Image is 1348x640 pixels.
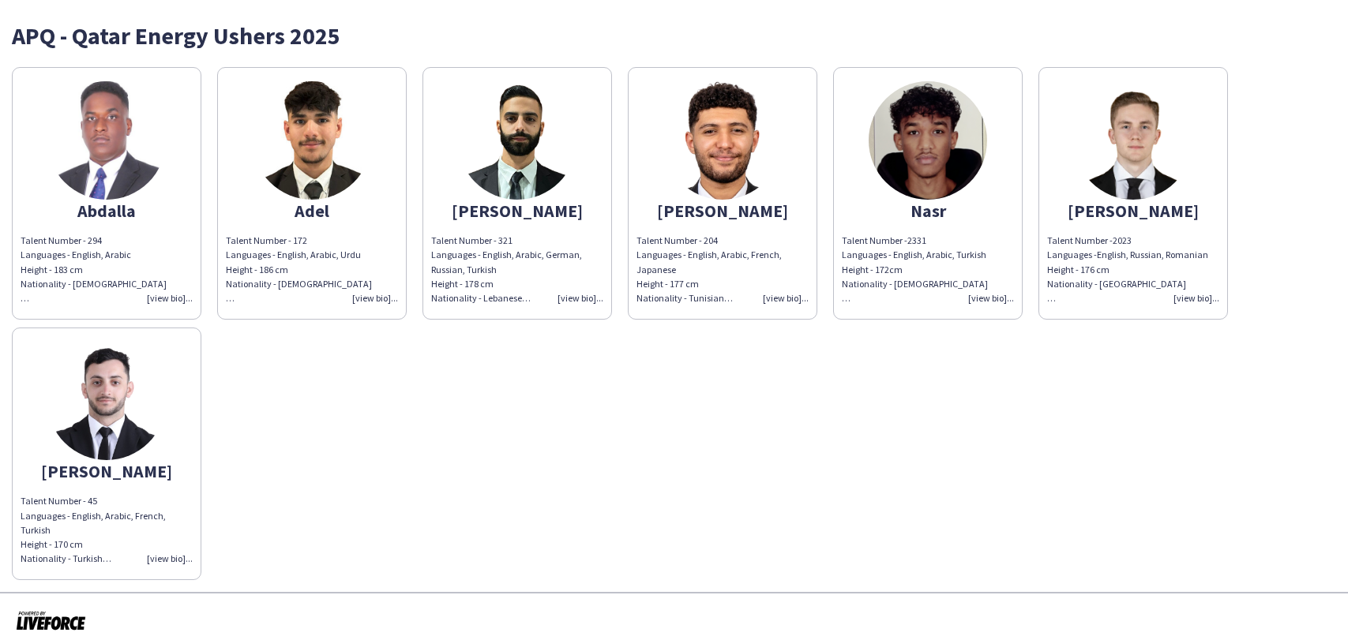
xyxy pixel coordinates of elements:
[226,278,372,290] span: Nationality - [DEMOGRAPHIC_DATA]
[253,81,371,200] img: thumb-6665b35a09934.jpeg
[226,204,398,218] div: Adel
[663,81,782,200] img: thumb-fc0ec41b-593b-4b91-99e2-c5bc9b7bb986.png
[21,495,166,550] span: Talent Number - 45 Languages - English, Arabic, French, Turkish Height - 170 cm
[21,552,193,566] div: Nationality - Turkish
[12,24,1336,47] div: APQ - Qatar Energy Ushers 2025
[636,234,782,304] span: Talent Number - 204 Languages - English, Arabic, French, Japanese Height - 177 cm Nationality - T...
[226,249,361,275] span: Languages - English, Arabic, Urdu Height - 186 cm
[21,264,83,275] span: Height - 183 cm
[431,204,603,218] div: [PERSON_NAME]
[842,204,1014,218] div: Nasr
[21,234,102,246] span: Talent Number - 294
[21,278,167,290] span: Nationality - [DEMOGRAPHIC_DATA]
[869,81,987,200] img: thumb-68b42f980aa1e.png
[1047,234,1208,304] span: Talent Number -2023 Languages -English, Russian, Romanian Height - 176 cm Nationality - [GEOGRAPH...
[458,81,576,200] img: thumb-496e2a89-a99d-47c4-93e3-aa2961131a26.png
[21,204,193,218] div: Abdalla
[21,464,193,478] div: [PERSON_NAME]
[431,234,582,304] span: Talent Number - 321 Languages - English, Arabic, German, Russian, Turkish Height - 178 cm Nationa...
[636,204,809,218] div: [PERSON_NAME]
[842,234,988,304] span: Talent Number -2331 Languages - English, Arabic, Turkish Height - 172cm Nationality - [DEMOGRAPHI...
[226,234,307,246] span: Talent Number - 172
[1047,204,1219,218] div: [PERSON_NAME]
[47,81,166,200] img: thumb-e61f9c85-7fd5-47f9-b524-67d8794aca7f.png
[1074,81,1192,200] img: thumb-ec3047b5-4fb5-48fc-a1c0-6fc59cbcdf6c.png
[16,609,86,631] img: Powered by Liveforce
[47,342,166,460] img: thumb-40ff2c9b-ebbd-4311-97ef-3bcbfbccfb02.png
[21,249,131,260] span: Languages - English, Arabic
